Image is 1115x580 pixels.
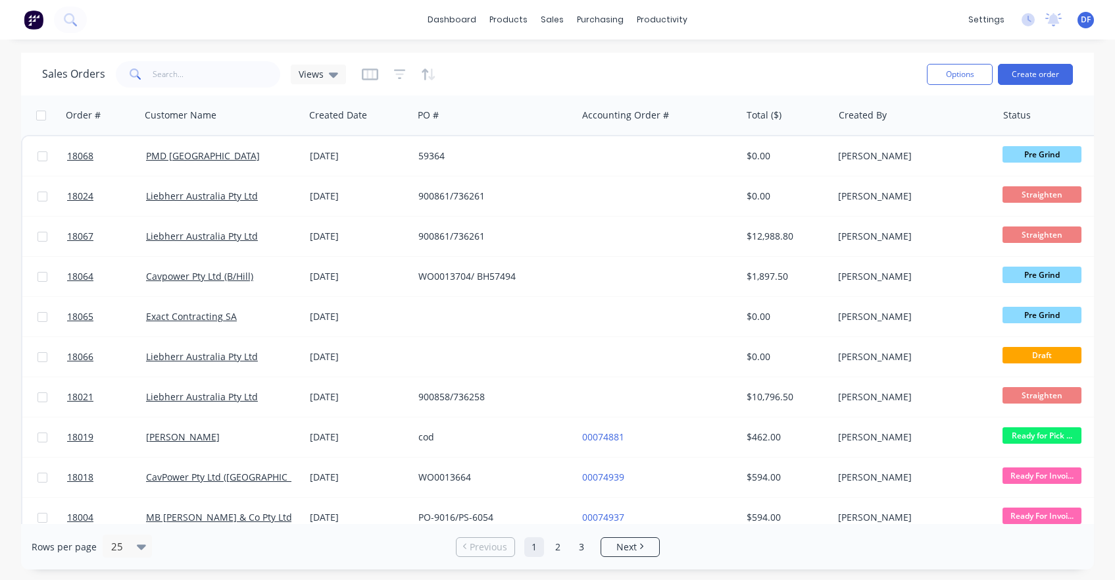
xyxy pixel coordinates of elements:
[309,109,367,122] div: Created Date
[747,109,781,122] div: Total ($)
[67,217,146,256] a: 18067
[582,511,624,523] a: 00074937
[582,109,669,122] div: Accounting Order #
[42,68,105,80] h1: Sales Orders
[747,149,824,163] div: $0.00
[1003,467,1081,484] span: Ready For Invoi...
[67,390,93,404] span: 18021
[67,230,93,243] span: 18067
[1003,186,1081,203] span: Straighten
[747,390,824,404] div: $10,796.50
[747,190,824,203] div: $0.00
[998,64,1073,85] button: Create order
[838,190,984,203] div: [PERSON_NAME]
[67,511,93,524] span: 18004
[418,270,564,283] div: WO0013704/ BH57494
[67,190,93,203] span: 18024
[310,431,408,444] div: [DATE]
[24,10,43,30] img: Factory
[67,176,146,216] a: 18024
[616,540,637,554] span: Next
[146,230,258,242] a: Liebherr Australia Pty Ltd
[67,350,93,363] span: 18066
[32,540,97,554] span: Rows per page
[310,190,408,203] div: [DATE]
[570,10,630,30] div: purchasing
[747,310,824,323] div: $0.00
[310,390,408,404] div: [DATE]
[145,109,216,122] div: Customer Name
[418,471,564,484] div: WO0013664
[838,149,984,163] div: [PERSON_NAME]
[418,109,439,122] div: PO #
[146,310,237,323] a: Exact Contracting SA
[146,350,258,363] a: Liebherr Australia Pty Ltd
[1003,387,1081,404] span: Straighten
[601,540,659,554] a: Next page
[962,10,1011,30] div: settings
[838,390,984,404] div: [PERSON_NAME]
[310,350,408,363] div: [DATE]
[146,190,258,202] a: Liebherr Australia Pty Ltd
[747,230,824,243] div: $12,988.80
[146,270,253,282] a: Cavpower Pty Ltd (B/Hill)
[582,471,624,483] a: 00074939
[747,431,824,444] div: $462.00
[67,310,93,323] span: 18065
[418,390,564,404] div: 900858/736258
[418,511,564,524] div: PO-9016/PS-6054
[838,431,984,444] div: [PERSON_NAME]
[548,537,568,557] a: Page 2
[310,511,408,524] div: [DATE]
[1003,347,1081,363] span: Draft
[483,10,534,30] div: products
[310,310,408,323] div: [DATE]
[67,471,93,484] span: 18018
[747,511,824,524] div: $594.00
[310,230,408,243] div: [DATE]
[66,109,101,122] div: Order #
[1003,508,1081,524] span: Ready For Invoi...
[572,537,591,557] a: Page 3
[1081,14,1091,26] span: DF
[67,431,93,444] span: 18019
[470,540,507,554] span: Previous
[418,149,564,163] div: 59364
[839,109,887,122] div: Created By
[1003,109,1031,122] div: Status
[67,270,93,283] span: 18064
[146,431,220,443] a: [PERSON_NAME]
[451,537,665,557] ul: Pagination
[1003,226,1081,243] span: Straighten
[1003,146,1081,163] span: Pre Grind
[838,471,984,484] div: [PERSON_NAME]
[747,270,824,283] div: $1,897.50
[457,540,514,554] a: Previous page
[67,458,146,497] a: 18018
[524,537,544,557] a: Page 1 is your current page
[67,498,146,537] a: 18004
[299,67,324,81] span: Views
[67,257,146,296] a: 18064
[146,149,260,162] a: PMD [GEOGRAPHIC_DATA]
[1003,307,1081,323] span: Pre Grind
[630,10,694,30] div: productivity
[310,471,408,484] div: [DATE]
[67,297,146,336] a: 18065
[1003,267,1081,283] span: Pre Grind
[418,431,564,444] div: cod
[838,230,984,243] div: [PERSON_NAME]
[67,136,146,176] a: 18068
[747,471,824,484] div: $594.00
[838,270,984,283] div: [PERSON_NAME]
[838,350,984,363] div: [PERSON_NAME]
[421,10,483,30] a: dashboard
[838,511,984,524] div: [PERSON_NAME]
[838,310,984,323] div: [PERSON_NAME]
[418,230,564,243] div: 900861/736261
[146,471,320,483] a: CavPower Pty Ltd ([GEOGRAPHIC_DATA])
[146,390,258,403] a: Liebherr Australia Pty Ltd
[67,149,93,163] span: 18068
[747,350,824,363] div: $0.00
[310,149,408,163] div: [DATE]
